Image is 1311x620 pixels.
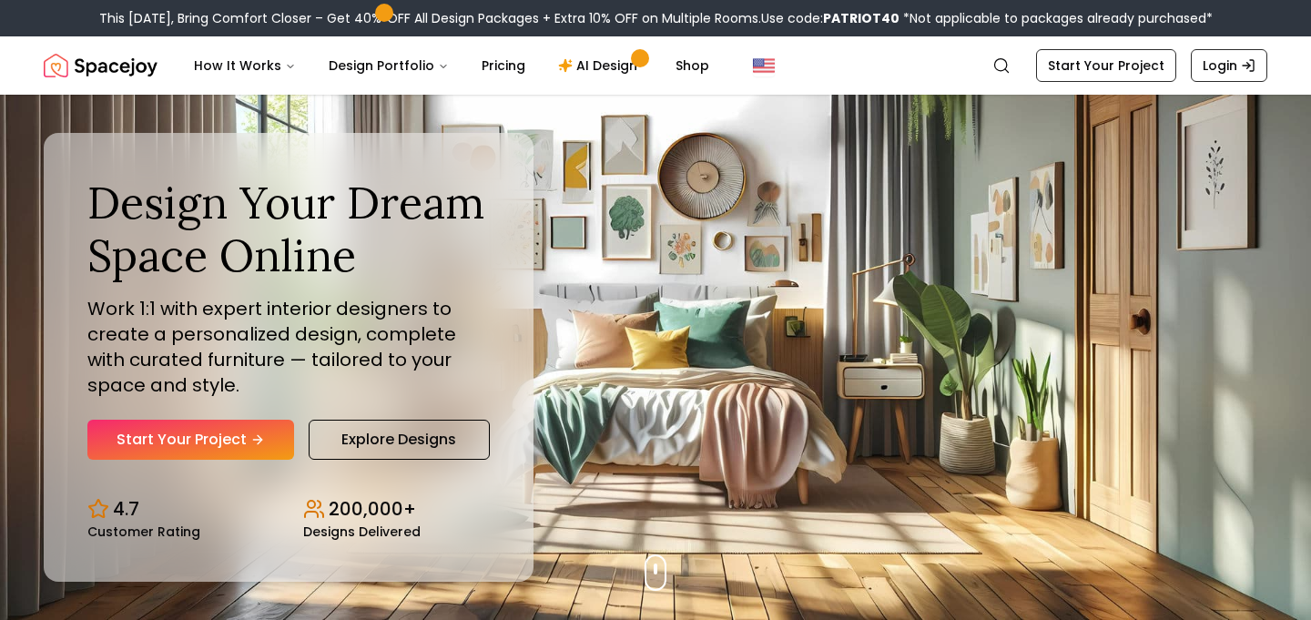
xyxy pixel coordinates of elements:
span: *Not applicable to packages already purchased* [899,9,1213,27]
b: PATRIOT40 [823,9,899,27]
div: Design stats [87,482,490,538]
small: Designs Delivered [303,525,421,538]
p: 200,000+ [329,496,416,522]
a: Login [1191,49,1267,82]
p: Work 1:1 with expert interior designers to create a personalized design, complete with curated fu... [87,296,490,398]
small: Customer Rating [87,525,200,538]
p: 4.7 [113,496,139,522]
img: United States [753,55,775,76]
nav: Main [179,47,724,84]
a: Pricing [467,47,540,84]
img: Spacejoy Logo [44,47,158,84]
a: AI Design [544,47,657,84]
a: Spacejoy [44,47,158,84]
button: How It Works [179,47,310,84]
span: Use code: [761,9,899,27]
div: This [DATE], Bring Comfort Closer – Get 40% OFF All Design Packages + Extra 10% OFF on Multiple R... [99,9,1213,27]
button: Design Portfolio [314,47,463,84]
a: Start Your Project [87,420,294,460]
a: Shop [661,47,724,84]
h1: Design Your Dream Space Online [87,177,490,281]
a: Explore Designs [309,420,490,460]
a: Start Your Project [1036,49,1176,82]
nav: Global [44,36,1267,95]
